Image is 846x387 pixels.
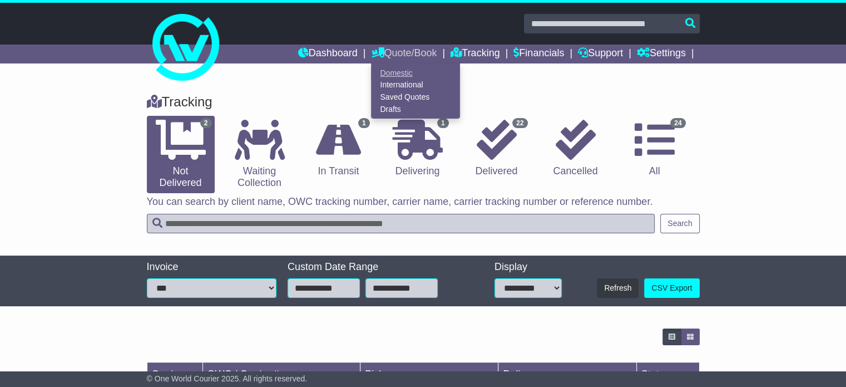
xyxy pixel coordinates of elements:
[371,63,460,119] div: Quote/Book
[384,116,452,182] a: 1 Delivering
[636,362,699,387] td: Status
[463,116,531,182] a: 22 Delivered
[597,278,639,298] button: Refresh
[451,45,499,63] a: Tracking
[147,196,700,208] p: You can search by client name, OWC tracking number, carrier name, carrier tracking number or refe...
[147,362,202,387] td: Carrier
[200,118,212,128] span: 2
[360,362,498,387] td: Pickup
[147,261,277,273] div: Invoice
[644,278,699,298] a: CSV Export
[512,118,527,128] span: 22
[578,45,623,63] a: Support
[498,362,636,387] td: Delivery
[371,45,437,63] a: Quote/Book
[372,67,459,79] a: Domestic
[637,45,686,63] a: Settings
[372,91,459,104] a: Saved Quotes
[372,103,459,115] a: Drafts
[288,261,464,273] div: Custom Date Range
[494,261,562,273] div: Display
[513,45,564,63] a: Financials
[141,94,705,110] div: Tracking
[372,79,459,91] a: International
[358,118,370,128] span: 1
[202,362,360,387] td: OWC / Carrier #
[542,116,610,182] a: Cancelled
[147,374,308,383] span: © One World Courier 2025. All rights reserved.
[298,45,358,63] a: Dashboard
[437,118,449,128] span: 1
[147,116,215,193] a: 2 Not Delivered
[660,214,699,233] button: Search
[305,116,373,182] a: 1 In Transit
[670,118,685,128] span: 24
[621,116,689,182] a: 24 All
[226,116,294,193] a: Waiting Collection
